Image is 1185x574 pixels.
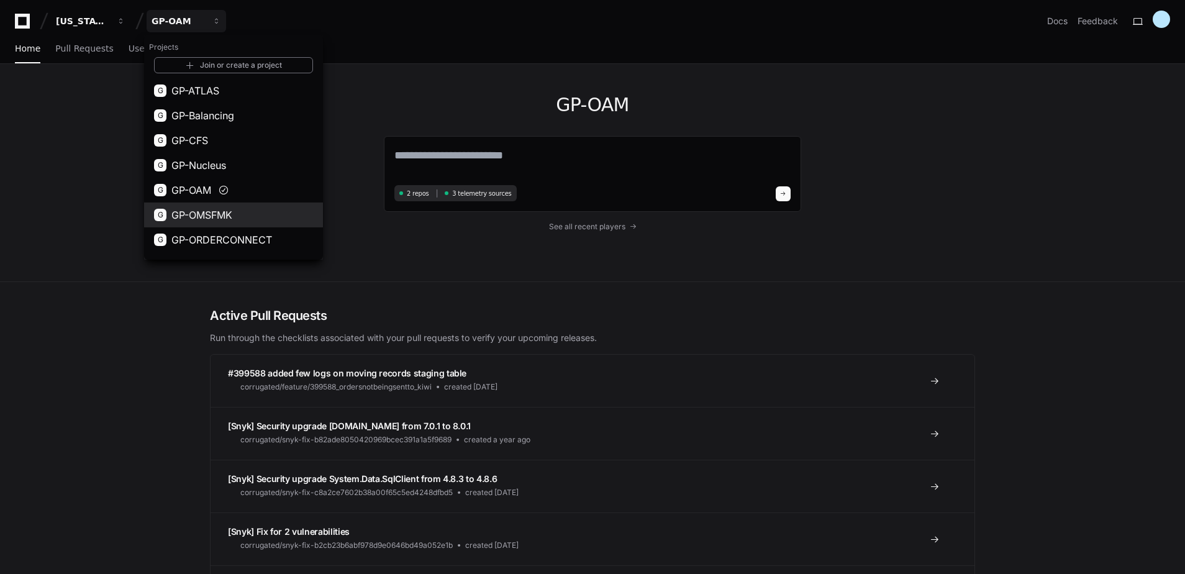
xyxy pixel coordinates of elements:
span: Home [15,45,40,52]
div: [US_STATE] Pacific [56,15,109,27]
a: Users [129,35,153,63]
span: GP-ORDERCONNECT [171,232,272,247]
span: Pull Requests [55,45,113,52]
h1: Projects [144,37,323,57]
span: created [DATE] [465,488,519,498]
button: [US_STATE] Pacific [51,10,130,32]
span: created [DATE] [444,382,497,392]
div: G [154,209,166,221]
div: G [154,134,166,147]
span: GP-CFS [171,133,208,148]
span: corrugated/snyk-fix-c8a2ce7602b38a00f65c5ed4248dfbd5 [240,488,453,498]
a: Home [15,35,40,63]
span: Users [129,45,153,52]
span: [Snyk] Security upgrade [DOMAIN_NAME] from 7.0.1 to 8.0.1 [228,421,471,431]
a: #399588 added few logs on moving records staging tablecorrugated/feature/399588_ordersnotbeingsen... [211,355,974,407]
h1: GP-OAM [384,94,801,116]
span: created [DATE] [465,540,519,550]
a: Pull Requests [55,35,113,63]
span: 2 repos [407,189,429,198]
span: 3 telemetry sources [452,189,511,198]
span: [Snyk] Fix for 2 vulnerabilities [228,526,350,537]
h2: Active Pull Requests [210,307,975,324]
span: See all recent players [549,222,625,232]
span: GP-Balancing [171,108,234,123]
button: Feedback [1078,15,1118,27]
span: GP-OAM [171,183,211,198]
button: GP-OAM [147,10,226,32]
span: corrugated/snyk-fix-b82ade8050420969bcec391a1a5f9689 [240,435,452,445]
a: [Snyk] Security upgrade [DOMAIN_NAME] from 7.0.1 to 8.0.1corrugated/snyk-fix-b82ade8050420969bcec... [211,407,974,460]
span: corrugated/feature/399588_ordersnotbeingsentto_kiwi [240,382,432,392]
a: Docs [1047,15,1068,27]
div: GP-OAM [152,15,205,27]
span: [Snyk] Security upgrade System.Data.SqlClient from 4.8.3 to 4.8.6 [228,473,497,484]
span: GP-OMSFMK [171,207,232,222]
p: Run through the checklists associated with your pull requests to verify your upcoming releases. [210,332,975,344]
div: G [154,159,166,171]
a: See all recent players [384,222,801,232]
a: [Snyk] Fix for 2 vulnerabilitiescorrugated/snyk-fix-b2cb23b6abf978d9e0646bd49a052e1bcreated [DATE] [211,512,974,565]
span: GP-Nucleus [171,158,226,173]
div: G [154,109,166,122]
span: GP-ATLAS [171,83,219,98]
div: G [154,84,166,97]
a: [Snyk] Security upgrade System.Data.SqlClient from 4.8.3 to 4.8.6corrugated/snyk-fix-c8a2ce7602b3... [211,460,974,512]
a: Join or create a project [154,57,313,73]
div: G [154,234,166,246]
div: [US_STATE] Pacific [144,35,323,260]
span: #399588 added few logs on moving records staging table [228,368,466,378]
span: corrugated/snyk-fix-b2cb23b6abf978d9e0646bd49a052e1b [240,540,453,550]
span: created a year ago [464,435,530,445]
div: G [154,184,166,196]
